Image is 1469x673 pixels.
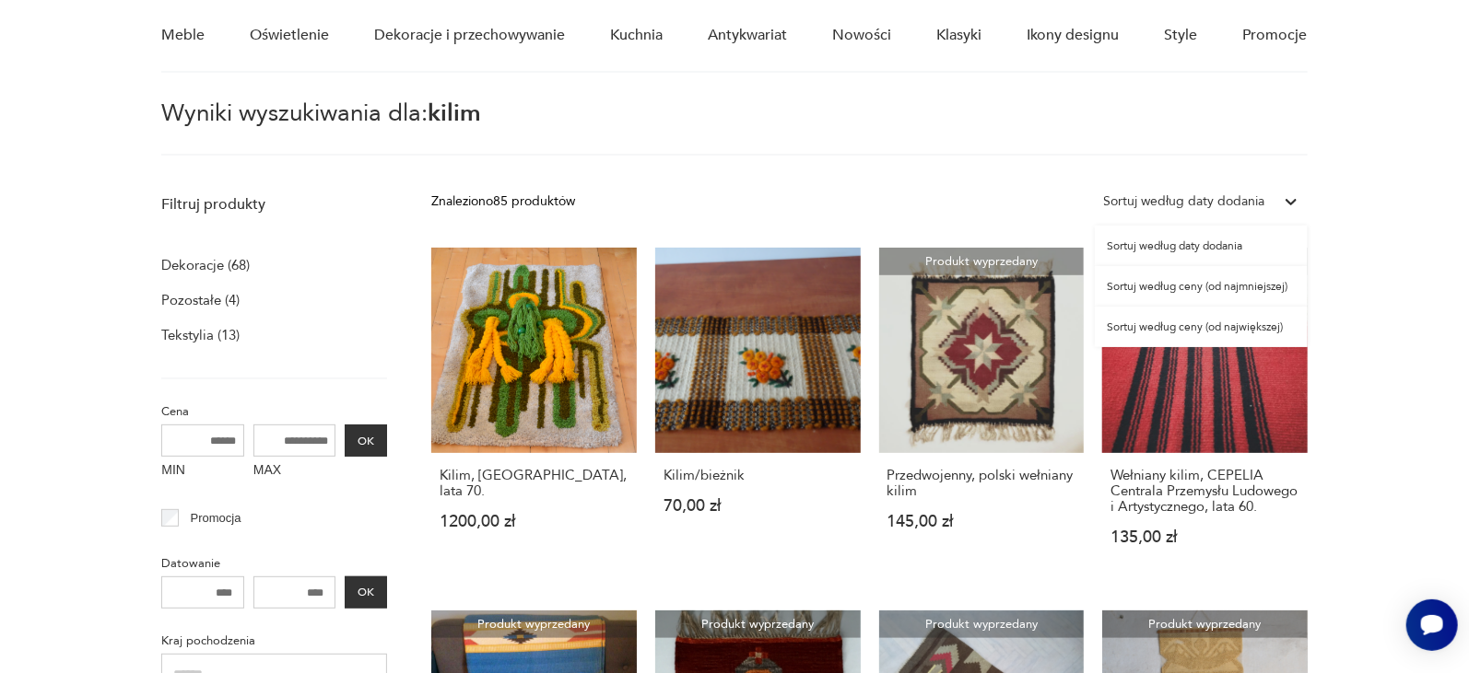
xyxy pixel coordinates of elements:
span: kilim [428,97,481,130]
p: Filtruj produkty [161,194,387,215]
div: Sortuj według ceny (od najmniejszej) [1095,266,1308,307]
p: 1200,00 zł [440,514,629,529]
a: Produkt wyprzedanyWełniany kilim, CEPELIA Centrala Przemysłu Ludowego i Artystycznego, lata 60.We... [1102,248,1308,581]
p: Cena [161,401,387,422]
h3: Kilim/bieżnik [664,468,852,483]
button: OK [345,424,387,457]
h3: Wełniany kilim, CEPELIA Centrala Przemysłu Ludowego i Artystycznego, lata 60. [1111,468,1299,515]
a: Produkt wyprzedanyPrzedwojenny, polski wełniany kilimPrzedwojenny, polski wełniany kilim145,00 zł [879,248,1085,581]
a: Kilim/bieżnikKilim/bieżnik70,00 zł [655,248,861,581]
div: Sortuj według ceny (od największej) [1095,307,1308,347]
label: MIN [161,457,244,486]
p: Promocja [191,508,241,528]
p: Wyniki wyszukiwania dla: [161,102,1307,156]
div: Sortuj według daty dodania [1104,191,1265,212]
h3: Przedwojenny, polski wełniany kilim [887,468,1076,499]
p: Datowanie [161,553,387,574]
label: MAX [253,457,336,486]
iframe: Smartsupp widget button [1406,599,1458,651]
h3: Kilim, [GEOGRAPHIC_DATA], lata 70. [440,468,629,499]
div: Sortuj według daty dodania [1095,226,1308,266]
button: OK [345,576,387,609]
div: Znaleziono 85 produktów [431,191,575,212]
p: 135,00 zł [1111,529,1299,545]
a: Dekoracje (68) [161,252,250,278]
a: Tekstylia (13) [161,322,240,348]
a: Kilim, Hiszpania, lata 70.Kilim, [GEOGRAPHIC_DATA], lata 70.1200,00 zł [431,248,637,581]
p: 145,00 zł [887,514,1076,529]
p: 70,00 zł [664,498,852,514]
a: Pozostałe (4) [161,287,240,313]
p: Kraj pochodzenia [161,631,387,651]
